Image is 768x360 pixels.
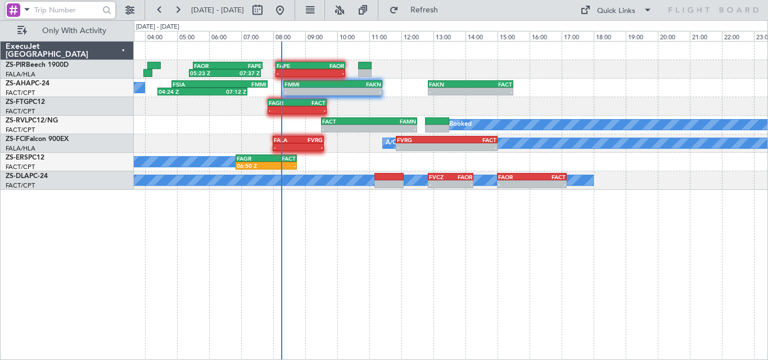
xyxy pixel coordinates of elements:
[6,80,49,87] a: ZS-AHAPC-24
[191,5,244,15] span: [DATE] - [DATE]
[626,31,658,41] div: 19:00
[299,144,323,151] div: -
[322,118,369,125] div: FACT
[297,107,325,113] div: -
[219,81,266,88] div: FMMI
[433,31,466,41] div: 13:00
[471,81,512,88] div: FACT
[274,136,298,143] div: FALA
[369,125,416,132] div: -
[6,154,28,161] span: ZS-ERS
[6,62,69,69] a: ZS-PIRBeech 1900D
[6,107,35,116] a: FACT/CPT
[6,99,29,106] span: ZS-FTG
[173,81,220,88] div: FSIA
[34,2,99,19] input: Trip Number
[6,99,45,106] a: ZS-FTGPC12
[6,70,35,79] a: FALA/HLA
[237,155,266,162] div: FAGR
[29,27,119,35] span: Only With Activity
[429,174,451,180] div: FVCZ
[597,6,635,17] div: Quick Links
[136,22,179,32] div: [DATE] - [DATE]
[429,88,471,95] div: -
[310,62,344,69] div: FAOR
[284,81,333,88] div: FMMI
[202,88,246,95] div: 07:12 Z
[532,181,566,188] div: -
[397,144,446,151] div: -
[310,70,344,76] div: -
[190,70,225,76] div: 05:23 Z
[194,62,228,69] div: FAOR
[436,116,472,133] div: A/C Booked
[273,31,305,41] div: 08:00
[498,174,532,180] div: FAOR
[690,31,722,41] div: 21:00
[6,117,28,124] span: ZS-RVL
[498,181,532,188] div: -
[401,31,433,41] div: 12:00
[6,163,35,171] a: FACT/CPT
[274,144,298,151] div: -
[337,31,369,41] div: 10:00
[6,144,35,153] a: FALA/HLA
[446,136,496,143] div: FACT
[277,70,310,76] div: -
[12,22,122,40] button: Only With Activity
[6,136,26,143] span: ZS-FCI
[384,1,451,19] button: Refresh
[401,6,448,14] span: Refresh
[237,162,266,169] div: 06:50 Z
[658,31,690,41] div: 20:00
[498,31,530,41] div: 15:00
[228,62,261,69] div: FAPE
[6,89,35,97] a: FACT/CPT
[450,181,472,188] div: -
[269,99,297,106] div: FAGR
[386,135,421,152] div: A/C Booked
[450,174,472,180] div: FAOR
[225,70,260,76] div: 07:37 Z
[6,62,26,69] span: ZS-PIR
[6,117,58,124] a: ZS-RVLPC12/NG
[209,31,241,41] div: 06:00
[266,162,296,169] div: -
[6,80,31,87] span: ZS-AHA
[6,181,35,190] a: FACT/CPT
[6,154,44,161] a: ZS-ERSPC12
[429,81,471,88] div: FAKN
[284,88,333,95] div: -
[6,136,69,143] a: ZS-FCIFalcon 900EX
[369,31,401,41] div: 11:00
[429,181,451,188] div: -
[594,31,626,41] div: 18:00
[532,174,566,180] div: FACT
[722,31,754,41] div: 22:00
[466,31,498,41] div: 14:00
[305,31,337,41] div: 09:00
[297,99,325,106] div: FACT
[446,144,496,151] div: -
[177,31,209,41] div: 05:00
[277,62,310,69] div: FAPE
[333,88,381,95] div: -
[369,118,416,125] div: FAMN
[269,107,297,113] div: -
[299,136,323,143] div: FVRG
[6,126,35,134] a: FACT/CPT
[322,125,369,132] div: -
[241,31,273,41] div: 07:00
[145,31,177,41] div: 04:00
[397,136,446,143] div: FVRG
[562,31,594,41] div: 17:00
[6,173,48,180] a: ZS-DLAPC-24
[530,31,562,41] div: 16:00
[6,173,29,180] span: ZS-DLA
[575,1,658,19] button: Quick Links
[159,88,202,95] div: 04:24 Z
[266,155,296,162] div: FACT
[333,81,381,88] div: FAKN
[471,88,512,95] div: -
